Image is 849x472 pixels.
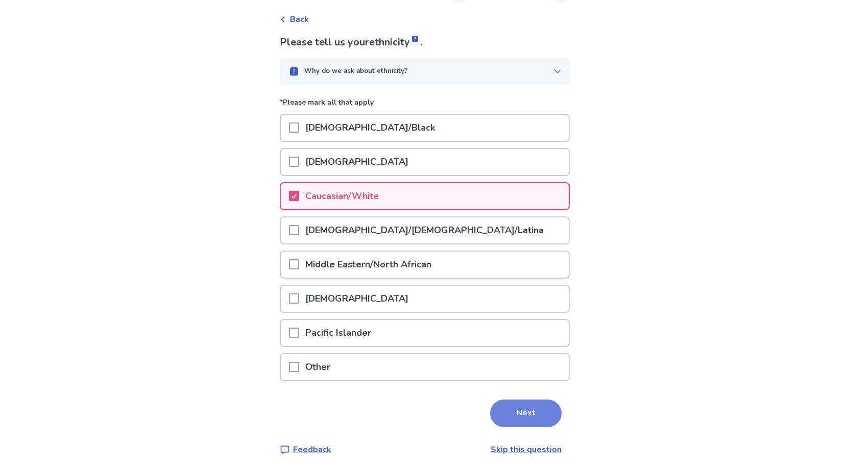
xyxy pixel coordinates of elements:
[299,354,336,380] p: Other
[369,35,420,49] span: ethnicity
[293,443,331,456] p: Feedback
[490,400,562,427] button: Next
[299,149,415,175] p: [DEMOGRAPHIC_DATA]
[280,97,570,114] p: *Please mark all that apply
[299,217,550,243] p: [DEMOGRAPHIC_DATA]/[DEMOGRAPHIC_DATA]/Latina
[304,66,408,77] p: Why do we ask about ethnicity?
[299,286,415,312] p: [DEMOGRAPHIC_DATA]
[299,320,377,346] p: Pacific Islander
[299,115,441,141] p: [DEMOGRAPHIC_DATA]/Black
[491,444,562,455] a: Skip this question
[299,252,438,278] p: Middle Eastern/North African
[280,443,331,456] a: Feedback
[290,13,309,26] span: Back
[280,35,570,50] p: Please tell us your .
[299,183,385,209] p: Caucasian/White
